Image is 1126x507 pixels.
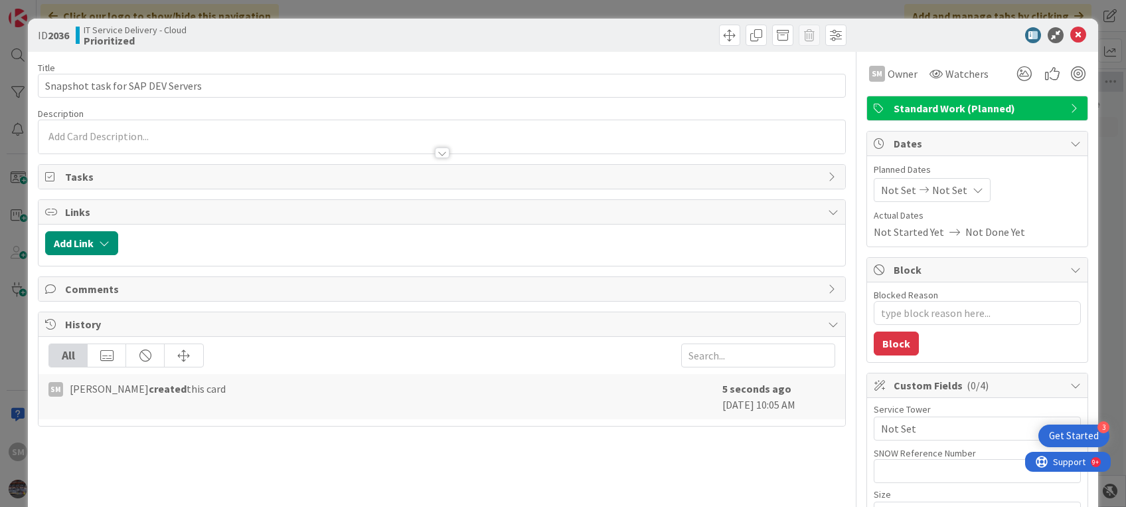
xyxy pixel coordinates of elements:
div: Service Tower [874,405,1081,414]
span: Tasks [65,169,821,185]
span: Actual Dates [874,209,1081,223]
div: 3 [1097,421,1109,433]
span: ID [38,27,69,43]
div: 9+ [67,5,74,16]
span: Not Set [881,182,916,198]
label: Blocked Reason [874,289,938,301]
span: [PERSON_NAME] this card [70,381,226,397]
b: created [149,382,187,395]
label: SNOW Reference Number [874,447,976,459]
span: Support [28,2,60,18]
div: Get Started [1049,429,1099,443]
b: 5 seconds ago [722,382,791,395]
b: Prioritized [84,35,187,46]
span: Not Set [881,421,1058,437]
div: Open Get Started checklist, remaining modules: 3 [1038,425,1109,447]
span: Links [65,204,821,220]
input: Search... [681,344,835,367]
input: type card name here... [38,74,845,98]
span: Dates [894,136,1064,152]
span: Planned Dates [874,163,1081,177]
span: Standard Work (Planned) [894,100,1064,116]
b: 2036 [48,29,69,42]
span: Not Set [932,182,967,198]
div: Size [874,490,1081,499]
span: Not Done Yet [965,224,1025,240]
span: Comments [65,281,821,297]
div: SM [869,66,885,82]
span: Custom Fields [894,377,1064,393]
div: All [49,344,88,367]
span: ( 0/4 ) [967,379,989,392]
span: Block [894,262,1064,278]
span: Owner [888,66,918,82]
span: History [65,316,821,332]
button: Add Link [45,231,118,255]
div: SM [48,382,63,397]
button: Block [874,332,919,355]
span: IT Service Delivery - Cloud [84,25,187,35]
span: Not Started Yet [874,224,944,240]
label: Title [38,62,55,74]
div: [DATE] 10:05 AM [722,381,835,413]
span: Watchers [945,66,989,82]
span: Description [38,108,84,120]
